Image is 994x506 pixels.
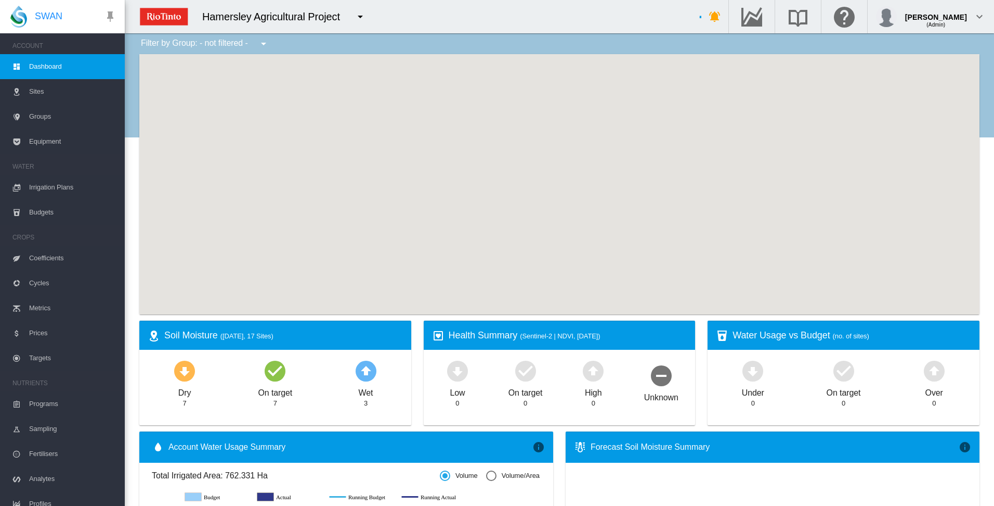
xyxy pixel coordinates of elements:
span: Budgets [29,200,116,225]
div: Dry [178,383,191,399]
button: icon-menu-down [350,6,371,27]
md-icon: icon-arrow-down-bold-circle [445,358,470,383]
span: Metrics [29,296,116,321]
span: (Admin) [926,22,945,28]
md-icon: icon-menu-down [257,37,270,50]
img: ZPXdBAAAAAElFTkSuQmCC [136,4,192,30]
span: Prices [29,321,116,346]
div: On target [508,383,543,399]
md-icon: icon-information [959,441,971,453]
div: Over [925,383,943,399]
md-icon: icon-heart-box-outline [432,330,444,342]
span: Targets [29,346,116,371]
div: 0 [751,399,755,408]
span: SWAN [35,10,62,23]
span: Total Irrigated Area: 762.331 Ha [152,470,440,482]
span: Dashboard [29,54,116,79]
md-icon: icon-checkbox-marked-circle [831,358,856,383]
g: Running Actual [402,492,464,502]
div: Forecast Soil Moisture Summary [591,441,959,453]
div: On target [827,383,861,399]
span: NUTRIENTS [12,375,116,391]
md-icon: icon-minus-circle [649,363,674,388]
div: Wet [359,383,373,399]
div: 0 [842,399,845,408]
span: WATER [12,158,116,175]
span: Irrigation Plans [29,175,116,200]
div: 3 [364,399,368,408]
span: Coefficients [29,246,116,271]
md-icon: icon-cup-water [716,330,728,342]
md-icon: icon-chevron-down [973,10,986,23]
div: Health Summary [449,329,687,342]
div: Under [742,383,764,399]
button: icon-bell-ring [704,6,725,27]
button: icon-menu-down [253,33,274,54]
span: Equipment [29,129,116,154]
md-icon: Click here for help [832,10,857,23]
div: Soil Moisture [164,329,403,342]
g: Running Budget [330,492,391,502]
div: 7 [273,399,277,408]
span: Fertilisers [29,441,116,466]
div: Low [450,383,465,399]
md-icon: icon-arrow-up-bold-circle [354,358,378,383]
span: Sites [29,79,116,104]
md-radio-button: Volume [440,471,478,481]
span: CROPS [12,229,116,246]
div: Water Usage vs Budget [733,329,971,342]
span: Programs [29,391,116,416]
md-icon: icon-arrow-down-bold-circle [172,358,197,383]
div: Filter by Group: - not filtered - [133,33,277,54]
md-icon: icon-arrow-down-bold-circle [740,358,765,383]
md-radio-button: Volume/Area [486,471,540,481]
span: (no. of sites) [833,332,869,340]
div: 0 [932,399,936,408]
md-icon: icon-checkbox-marked-circle [263,358,287,383]
div: On target [258,383,292,399]
md-icon: icon-checkbox-marked-circle [513,358,538,383]
md-icon: icon-arrow-up-bold-circle [581,358,606,383]
span: ACCOUNT [12,37,116,54]
md-icon: icon-bell-ring [709,10,721,23]
md-icon: icon-thermometer-lines [574,441,586,453]
md-icon: icon-map-marker-radius [148,330,160,342]
div: 7 [183,399,187,408]
md-icon: icon-information [532,441,545,453]
div: Hamersley Agricultural Project [202,9,349,24]
md-icon: icon-menu-down [354,10,367,23]
div: 0 [455,399,459,408]
div: High [585,383,602,399]
span: Account Water Usage Summary [168,441,532,453]
span: (Sentinel-2 | NDVI, [DATE]) [520,332,600,340]
md-icon: Go to the Data Hub [739,10,764,23]
g: Budget [185,492,247,502]
md-icon: icon-water [152,441,164,453]
div: [PERSON_NAME] [905,8,967,18]
div: Unknown [644,388,678,403]
span: Sampling [29,416,116,441]
span: ([DATE], 17 Sites) [220,332,273,340]
span: Cycles [29,271,116,296]
span: Groups [29,104,116,129]
div: 0 [524,399,527,408]
md-icon: icon-arrow-up-bold-circle [922,358,947,383]
md-icon: Search the knowledge base [786,10,810,23]
md-icon: icon-pin [104,10,116,23]
img: SWAN-Landscape-Logo-Colour-drop.png [10,6,27,28]
img: profile.jpg [876,6,897,27]
div: 0 [592,399,595,408]
span: Analytes [29,466,116,491]
g: Actual [257,492,319,502]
